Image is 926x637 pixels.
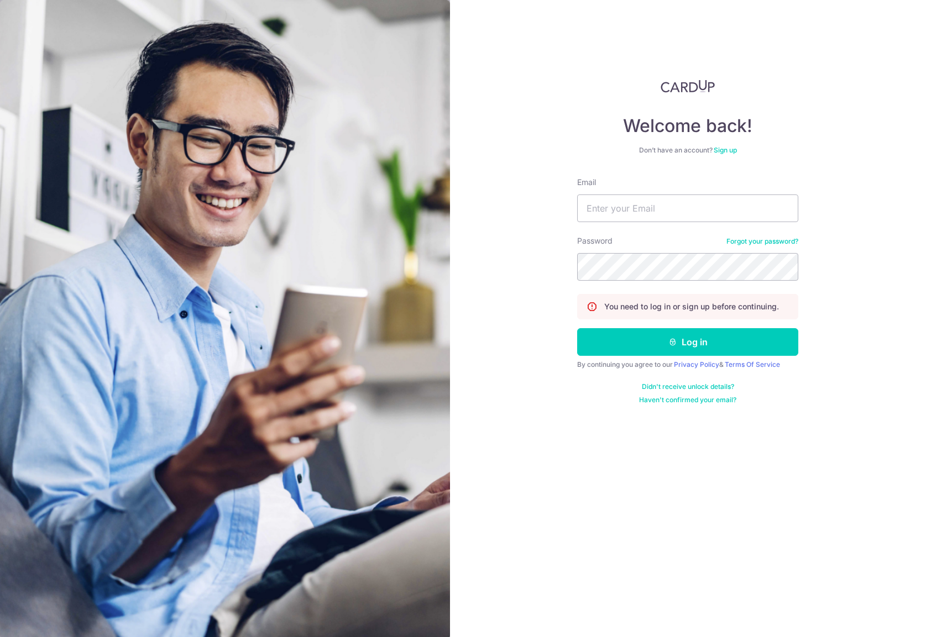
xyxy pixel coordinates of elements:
a: Didn't receive unlock details? [642,382,734,391]
label: Email [577,177,596,188]
a: Terms Of Service [725,360,780,368]
div: Don’t have an account? [577,146,798,155]
div: By continuing you agree to our & [577,360,798,369]
a: Haven't confirmed your email? [639,396,736,404]
button: Log in [577,328,798,356]
input: Enter your Email [577,194,798,222]
a: Privacy Policy [674,360,719,368]
label: Password [577,235,613,246]
a: Sign up [714,146,737,154]
h4: Welcome back! [577,115,798,137]
p: You need to log in or sign up before continuing. [604,301,779,312]
img: CardUp Logo [661,80,715,93]
a: Forgot your password? [726,237,798,246]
